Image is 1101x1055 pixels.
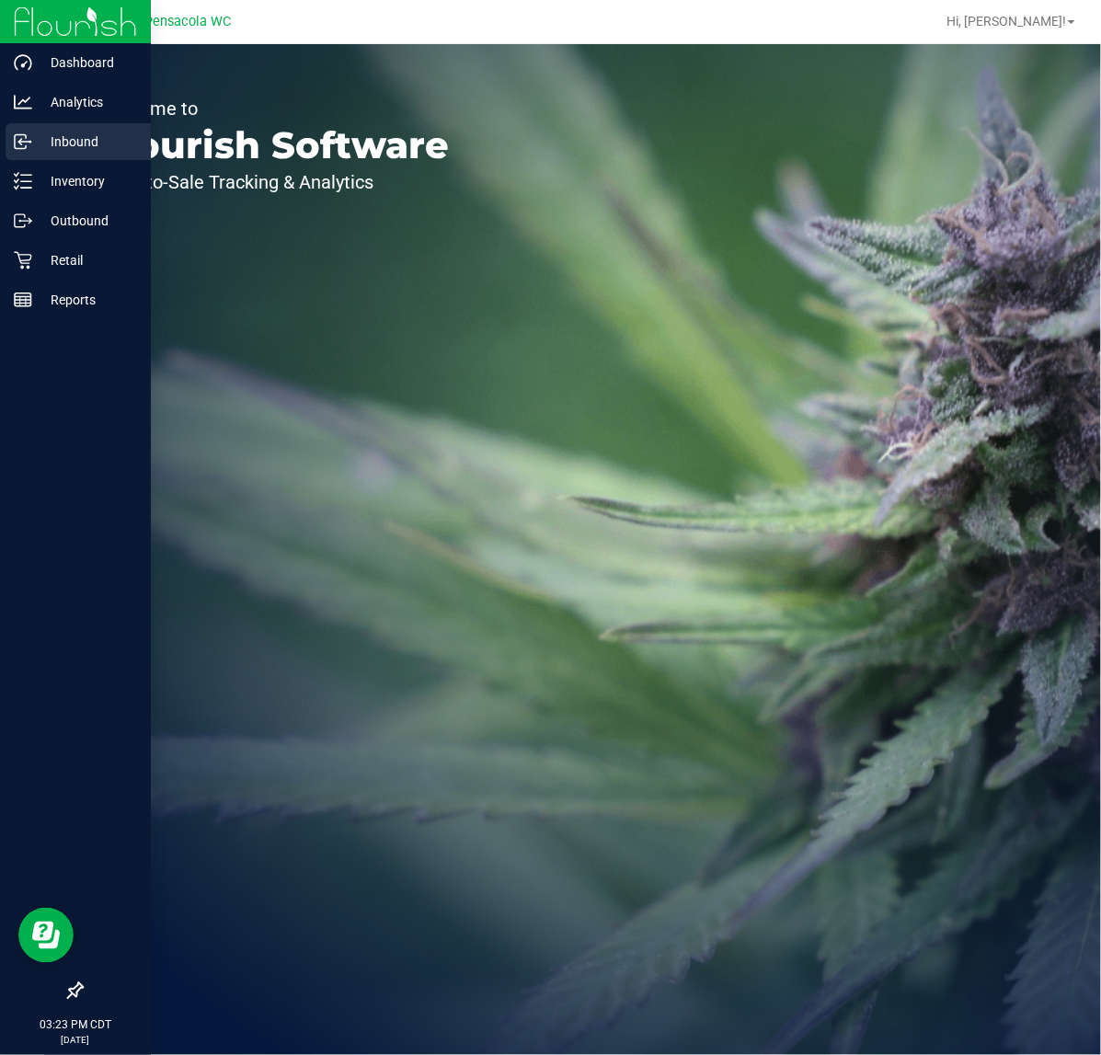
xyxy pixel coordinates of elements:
p: Outbound [32,210,143,232]
inline-svg: Inbound [14,132,32,151]
p: Reports [32,289,143,311]
inline-svg: Retail [14,251,32,269]
p: Dashboard [32,52,143,74]
p: Welcome to [99,99,449,118]
inline-svg: Analytics [14,93,32,111]
inline-svg: Dashboard [14,53,32,72]
iframe: Resource center [18,908,74,963]
p: Retail [32,249,143,271]
span: Hi, [PERSON_NAME]! [946,14,1066,29]
p: Flourish Software [99,127,449,164]
p: Inbound [32,131,143,153]
p: 03:23 PM CDT [8,1016,143,1033]
p: Analytics [32,91,143,113]
p: Seed-to-Sale Tracking & Analytics [99,173,449,191]
inline-svg: Inventory [14,172,32,190]
p: Inventory [32,170,143,192]
span: Pensacola WC [144,14,231,29]
inline-svg: Outbound [14,212,32,230]
p: [DATE] [8,1033,143,1047]
inline-svg: Reports [14,291,32,309]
